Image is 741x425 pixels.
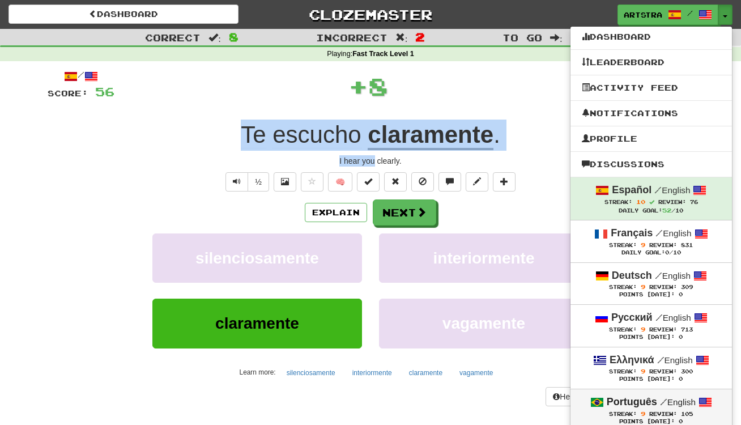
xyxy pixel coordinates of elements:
[612,184,651,195] strong: Español
[649,242,677,248] span: Review:
[248,172,269,192] button: ½
[582,334,721,341] div: Points [DATE]: 0
[570,305,732,346] a: Русский /English Streak: 9 Review: 713 Points [DATE]: 0
[658,199,686,205] span: Review:
[655,312,663,322] span: /
[348,69,368,103] span: +
[368,121,493,150] u: claramente
[502,32,542,43] span: To go
[433,249,535,267] span: interiormente
[152,233,362,283] button: silenciosamente
[641,368,645,375] span: 9
[681,368,693,375] span: 300
[654,185,662,195] span: /
[195,249,319,267] span: silenciosamente
[641,326,645,333] span: 9
[655,228,691,238] small: English
[274,172,296,192] button: Show image (alt+x)
[570,55,732,70] a: Leaderboard
[612,270,652,281] strong: Deutsch
[570,131,732,146] a: Profile
[654,185,690,195] small: English
[352,50,414,58] strong: Fast Track Level 1
[681,326,693,333] span: 713
[466,172,488,192] button: Edit sentence (alt+d)
[649,368,677,375] span: Review:
[241,121,266,148] span: Te
[493,172,516,192] button: Add to collection (alt+a)
[641,283,645,290] span: 9
[582,291,721,299] div: Points [DATE]: 0
[438,172,461,192] button: Discuss sentence (alt+u)
[346,364,398,381] button: interiormente
[690,199,698,205] span: 76
[611,312,653,323] strong: Русский
[655,228,663,238] span: /
[316,32,387,43] span: Incorrect
[662,207,671,214] span: 52
[145,32,201,43] span: Correct
[624,10,662,20] span: Artstra
[582,206,721,215] div: Daily Goal: /10
[660,397,667,407] span: /
[453,364,499,381] button: vagamente
[655,270,662,280] span: /
[328,172,352,192] button: 🧠
[660,397,696,407] small: English
[570,347,732,389] a: Ελληνικά /English Streak: 9 Review: 300 Points [DATE]: 0
[649,199,654,205] span: Streak includes today.
[8,5,239,24] a: Dashboard
[636,198,645,205] span: 10
[665,249,669,256] span: 0
[609,368,637,375] span: Streak:
[357,172,380,192] button: Set this sentence to 100% Mastered (alt+m)
[415,30,425,44] span: 2
[215,314,299,332] span: claramente
[411,172,434,192] button: Ignore sentence (alt+i)
[649,284,677,290] span: Review:
[368,72,388,100] span: 8
[305,203,367,222] button: Explain
[95,84,114,99] span: 56
[570,177,732,220] a: Español /English Streak: 10 Review: 76 Daily Goal:52/10
[395,33,408,42] span: :
[582,249,721,257] div: Daily Goal: /10
[280,364,342,381] button: silenciosamente
[641,410,645,417] span: 9
[570,263,732,304] a: Deutsch /English Streak: 9 Review: 309 Points [DATE]: 0
[570,29,732,44] a: Dashboard
[225,172,248,192] button: Play sentence audio (ctl+space)
[442,314,525,332] span: vagamente
[687,9,693,17] span: /
[546,387,586,406] button: Help!
[604,199,632,205] span: Streak:
[609,242,637,248] span: Streak:
[152,299,362,348] button: claramente
[649,326,677,333] span: Review:
[681,284,693,290] span: 309
[223,172,269,192] div: Text-to-speech controls
[610,354,654,365] strong: Ελληνικά
[373,199,436,226] button: Next
[617,5,718,25] a: Artstra /
[240,368,276,376] small: Learn more:
[582,376,721,383] div: Points [DATE]: 0
[570,157,732,172] a: Discussions
[649,411,677,417] span: Review:
[48,69,114,83] div: /
[655,313,691,322] small: English
[48,155,693,167] div: I hear you clearly.
[611,227,653,239] strong: Français
[681,411,693,417] span: 105
[229,30,239,44] span: 8
[301,172,323,192] button: Favorite sentence (alt+f)
[655,271,691,280] small: English
[609,284,637,290] span: Streak:
[403,364,449,381] button: claramente
[379,299,589,348] button: vagamente
[570,220,732,262] a: Français /English Streak: 9 Review: 831 Daily Goal:0/10
[493,121,500,148] span: .
[609,326,637,333] span: Streak:
[48,88,88,98] span: Score:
